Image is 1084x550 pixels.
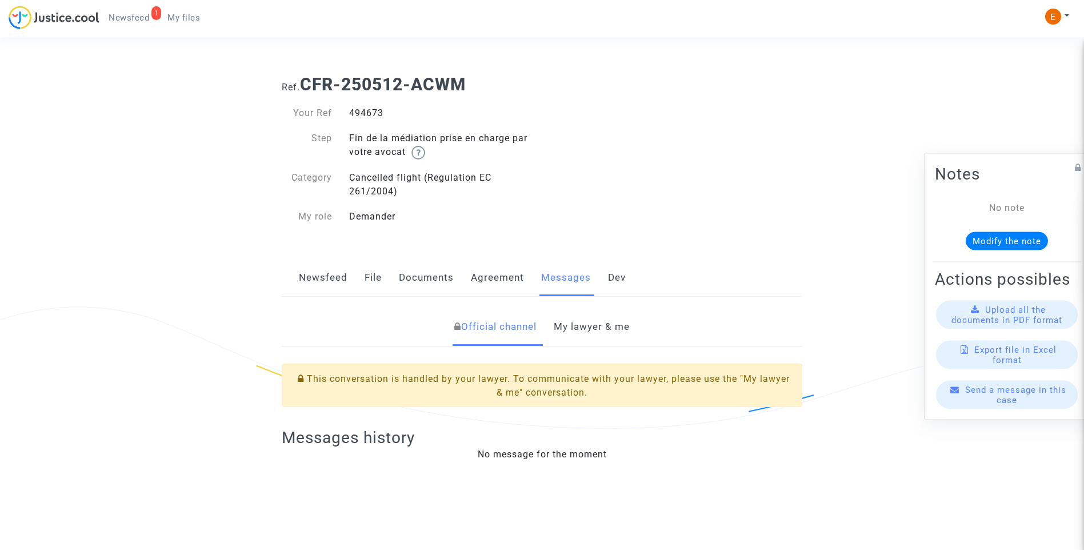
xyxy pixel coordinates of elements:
div: No message for the moment [282,448,802,461]
span: Upload all the documents in PDF format [951,305,1062,325]
a: Official channel [454,308,537,346]
div: No note [952,201,1062,215]
a: Agreement [471,259,524,297]
h2: Notes [935,164,1079,184]
div: Demander [341,210,542,224]
h2: Actions possibles [935,269,1079,289]
a: Newsfeed [299,259,347,297]
div: My role [273,210,341,224]
a: 1Newsfeed [99,9,158,26]
img: help.svg [411,146,425,160]
div: Step [273,131,341,160]
a: My lawyer & me [554,308,630,346]
button: Modify the note [966,232,1048,250]
div: Your Ref [273,106,341,120]
img: jc-logo.svg [9,6,99,29]
span: Export file in Excel format [974,345,1057,365]
a: Documents [399,259,454,297]
a: My files [158,9,209,26]
div: Cancelled flight (Regulation EC 261/2004) [341,171,542,198]
img: ACg8ocIeiFvHKe4dA5oeRFd_CiCnuxWUEc1A2wYhRJE3TTWt=s96-c [1045,9,1061,25]
div: 1 [151,6,162,20]
a: Dev [608,259,626,297]
span: Ref. [282,82,300,93]
div: This conversation is handled by your lawyer. To communicate with your lawyer, please use the "My ... [282,364,802,407]
div: Fin de la médiation prise en charge par votre avocat [341,131,542,160]
b: CFR-250512-ACWM [300,74,466,94]
a: Messages [541,259,591,297]
span: Send a message in this case [965,385,1066,405]
div: 494673 [341,106,542,120]
a: File [365,259,382,297]
div: Category [273,171,341,198]
span: My files [167,13,200,23]
h2: Messages history [282,428,802,448]
span: Newsfeed [109,13,149,23]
